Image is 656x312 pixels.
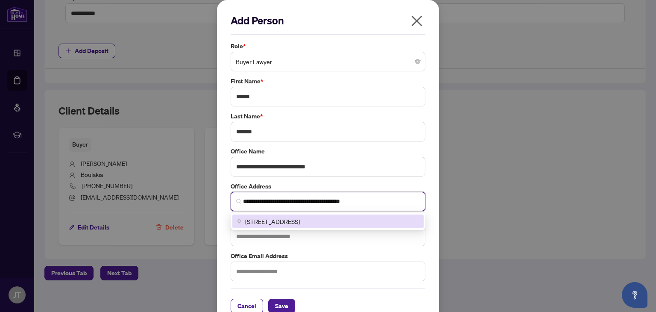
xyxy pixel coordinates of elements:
span: close [410,14,424,28]
label: Role [231,41,425,51]
label: Office Name [231,147,425,156]
span: Buyer Lawyer [236,53,420,70]
label: Office Email Address [231,251,425,261]
label: Office Address [231,182,425,191]
button: Open asap [622,282,647,308]
img: search_icon [236,199,241,204]
label: Last Name [231,112,425,121]
h2: Add Person [231,14,425,27]
span: close-circle [415,59,420,64]
label: First Name [231,77,425,86]
span: [STREET_ADDRESS] [245,217,300,226]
